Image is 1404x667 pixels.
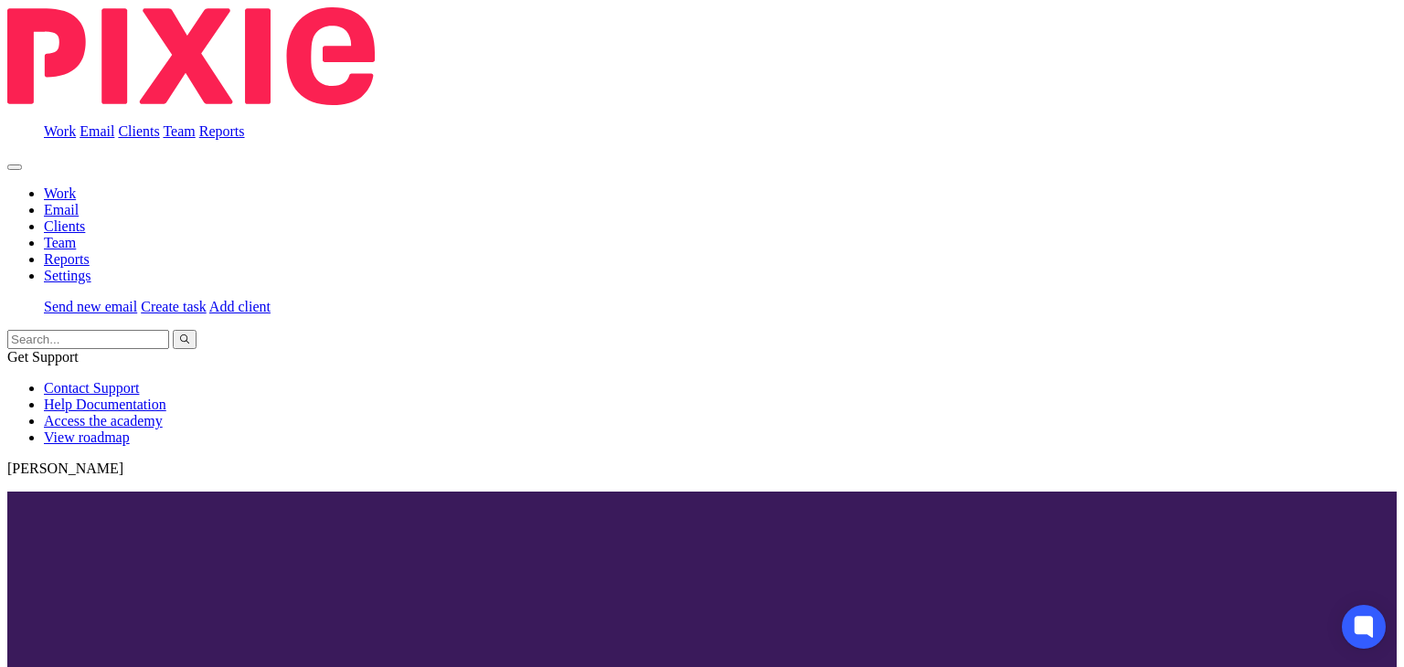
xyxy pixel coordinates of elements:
[44,429,130,445] a: View roadmap
[118,123,159,139] a: Clients
[44,299,137,314] a: Send new email
[44,202,79,217] a: Email
[7,7,375,105] img: Pixie
[44,397,166,412] a: Help Documentation
[44,185,76,201] a: Work
[173,330,197,349] button: Search
[7,349,79,365] span: Get Support
[7,461,1397,477] p: [PERSON_NAME]
[209,299,271,314] a: Add client
[163,123,195,139] a: Team
[44,251,90,267] a: Reports
[44,268,91,283] a: Settings
[7,330,169,349] input: Search
[44,413,163,429] a: Access the academy
[199,123,245,139] a: Reports
[44,123,76,139] a: Work
[141,299,207,314] a: Create task
[44,380,139,396] a: Contact Support
[80,123,114,139] a: Email
[44,218,85,234] a: Clients
[44,235,76,250] a: Team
